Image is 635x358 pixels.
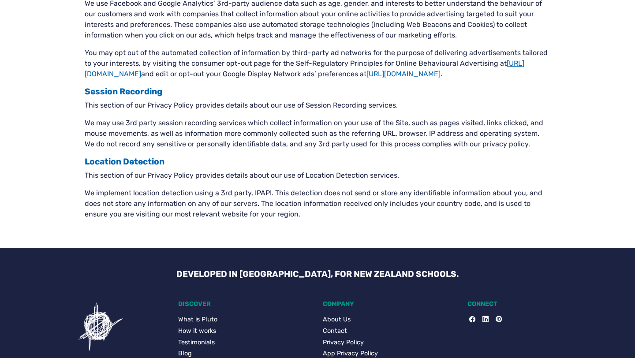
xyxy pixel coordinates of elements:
img: Pluto icon showing a confusing task for users [74,300,127,353]
a: Privacy Policy [323,338,457,347]
a: Pinterest [489,315,502,324]
h5: CONNECT [467,300,601,308]
a: Testimonials [178,338,312,347]
h5: COMPANY [323,300,457,308]
h5: DISCOVER [178,300,312,308]
p: This section of our Privacy Policy provides details about our use of Location Detection services. [85,170,550,181]
p: This section of our Privacy Policy provides details about our use of Session Recording services. [85,100,550,111]
a: Contact [323,326,457,336]
a: Facebook [469,315,475,324]
p: You may opt out of the automated collection of information by third-party ad networks for the pur... [85,48,550,79]
p: We may use 3rd party session recording services which collect information on your use of the Site... [85,118,550,149]
h3: Session Recording [85,86,550,97]
h3: Location Detection [85,157,550,167]
a: LinkedIn [475,315,489,324]
a: About Us [323,315,457,324]
a: How it works [178,326,312,336]
a: [URL][DOMAIN_NAME] [366,70,441,78]
p: We implement location detection using a 3rd party, IPAPI. This detection does not send or store a... [85,188,550,220]
h3: DEVELOPED IN [GEOGRAPHIC_DATA], FOR NEW ZEALAND SCHOOLS. [169,269,466,279]
a: What is Pluto [178,315,312,324]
